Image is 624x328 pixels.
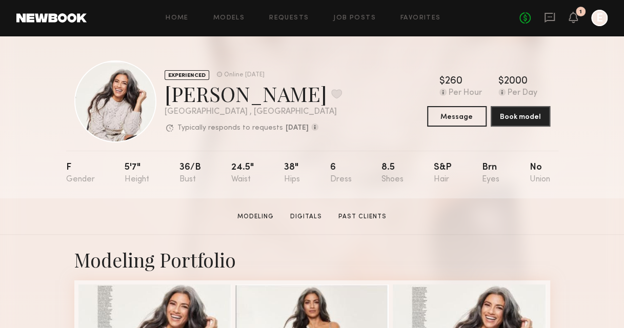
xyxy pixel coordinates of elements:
div: [PERSON_NAME] [165,80,342,107]
div: 260 [445,76,462,87]
div: $ [439,76,445,87]
div: Per Hour [449,89,482,98]
a: Requests [269,15,309,22]
div: Brn [482,163,499,184]
div: 38" [284,163,300,184]
div: F [66,163,95,184]
div: Online [DATE] [224,72,265,78]
div: S&P [434,163,452,184]
div: 5'7" [125,163,149,184]
div: 6 [330,163,351,184]
a: Home [166,15,189,22]
div: Per Day [508,89,537,98]
div: 24.5" [231,163,254,184]
button: Book model [491,106,550,127]
div: EXPERIENCED [165,70,209,80]
div: 36/b [179,163,201,184]
div: 2000 [504,76,528,87]
a: Models [213,15,245,22]
div: Modeling Portfolio [74,247,550,272]
a: Favorites [400,15,441,22]
div: 1 [579,9,582,15]
a: Job Posts [333,15,376,22]
a: Digitals [286,212,326,221]
p: Typically responds to requests [177,125,283,132]
a: Past Clients [334,212,391,221]
div: [GEOGRAPHIC_DATA] , [GEOGRAPHIC_DATA] [165,108,342,116]
div: No [529,163,550,184]
b: [DATE] [286,125,309,132]
div: $ [498,76,504,87]
button: Message [427,106,487,127]
div: 8.5 [381,163,404,184]
a: E [591,10,608,26]
a: Modeling [233,212,278,221]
